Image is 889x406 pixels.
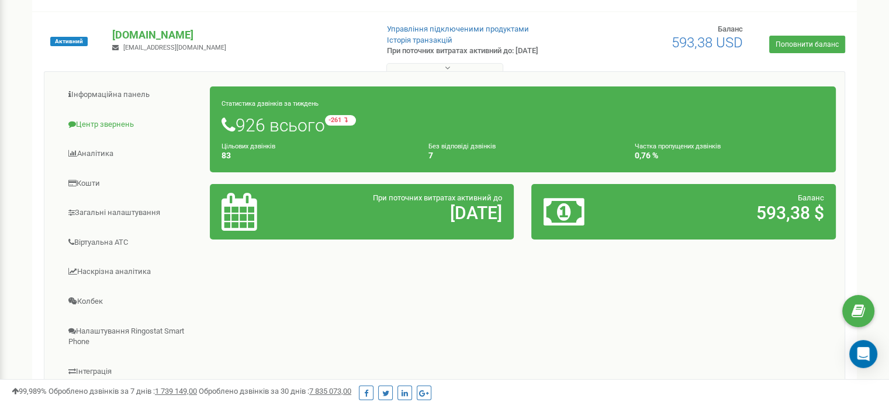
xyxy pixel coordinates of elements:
[53,110,210,139] a: Центр звернень
[769,36,845,53] a: Поповнити баланс
[53,228,210,257] a: Віртуальна АТС
[849,340,877,368] div: Open Intercom Messenger
[50,37,88,46] span: Активний
[112,27,368,43] p: [DOMAIN_NAME]
[12,387,47,395] span: 99,989%
[428,143,496,150] small: Без відповіді дзвінків
[53,140,210,168] a: Аналiтика
[222,143,275,150] small: Цільових дзвінків
[321,203,502,223] h2: [DATE]
[635,143,721,150] small: Частка пропущених дзвінків
[53,317,210,356] a: Налаштування Ringostat Smart Phone
[325,115,356,126] small: -261
[222,100,319,107] small: Статистика дзвінків за тиждень
[53,81,210,109] a: Інформаційна панель
[643,203,824,223] h2: 593,38 $
[635,151,824,160] h4: 0,76 %
[53,199,210,227] a: Загальні налаштування
[387,46,574,57] p: При поточних витратах активний до: [DATE]
[387,25,529,33] a: Управління підключеними продуктами
[798,193,824,202] span: Баланс
[672,34,743,51] span: 593,38 USD
[718,25,743,33] span: Баланс
[53,258,210,286] a: Наскрізна аналітика
[155,387,197,395] u: 1 739 149,00
[387,36,452,44] a: Історія транзакцій
[123,44,226,51] span: [EMAIL_ADDRESS][DOMAIN_NAME]
[49,387,197,395] span: Оброблено дзвінків за 7 днів :
[373,193,502,202] span: При поточних витратах активний до
[53,287,210,316] a: Колбек
[53,358,210,386] a: Інтеграція
[222,151,411,160] h4: 83
[428,151,618,160] h4: 7
[309,387,351,395] u: 7 835 073,00
[199,387,351,395] span: Оброблено дзвінків за 30 днів :
[53,169,210,198] a: Кошти
[222,115,824,135] h1: 926 всього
